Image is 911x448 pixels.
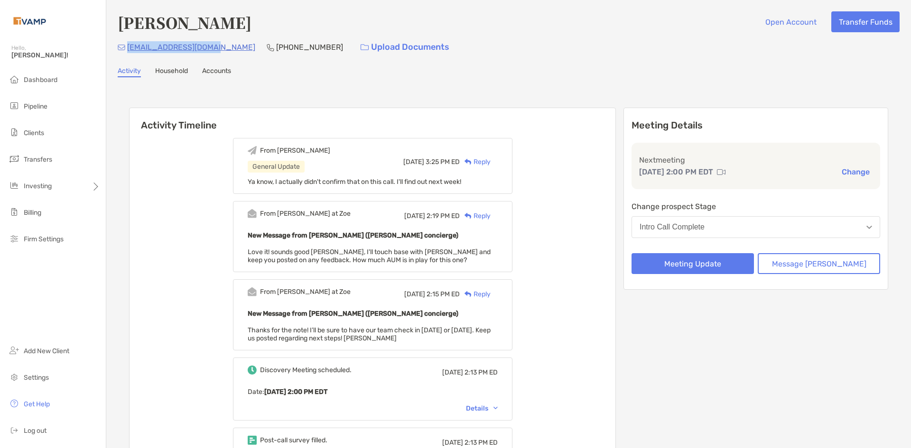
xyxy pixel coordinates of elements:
img: Reply icon [465,159,472,165]
img: communication type [717,168,725,176]
a: Household [155,67,188,77]
img: Event icon [248,209,257,218]
img: billing icon [9,206,20,218]
h6: Activity Timeline [130,108,615,131]
img: dashboard icon [9,73,20,85]
span: Firm Settings [24,235,64,243]
img: transfers icon [9,153,20,165]
div: Post-call survey filled. [260,436,327,444]
div: Discovery Meeting scheduled. [260,366,352,374]
p: [PHONE_NUMBER] [276,41,343,53]
a: Upload Documents [354,37,455,57]
button: Transfer Funds [831,11,900,32]
img: firm-settings icon [9,233,20,244]
div: Reply [460,289,491,299]
span: Get Help [24,400,50,408]
b: New Message from [PERSON_NAME] ([PERSON_NAME] concierge) [248,310,458,318]
span: 2:13 PM ED [465,368,498,376]
div: Reply [460,211,491,221]
span: 2:13 PM ED [465,439,498,447]
div: Details [466,404,498,412]
img: Zoe Logo [11,4,48,38]
span: Log out [24,427,46,435]
p: Change prospect Stage [632,201,880,212]
p: Date : [248,386,498,398]
button: Change [839,167,873,177]
img: Event icon [248,287,257,296]
button: Intro Call Complete [632,216,880,238]
img: Chevron icon [493,407,498,410]
span: Investing [24,182,52,190]
p: Meeting Details [632,119,880,131]
span: Billing [24,209,41,217]
img: Phone Icon [267,44,274,51]
span: [PERSON_NAME]! [11,51,100,59]
span: Ya know, I actually didn't confirm that on this call. I'll find out next week! [248,178,461,186]
div: Reply [460,157,491,167]
span: [DATE] [403,158,424,166]
img: investing icon [9,180,20,191]
span: 2:19 PM ED [427,212,460,220]
img: Open dropdown arrow [866,226,872,229]
span: Add New Client [24,347,69,355]
h4: [PERSON_NAME] [118,11,251,33]
button: Message [PERSON_NAME] [758,253,880,274]
span: Clients [24,129,44,137]
img: Event icon [248,436,257,445]
img: settings icon [9,371,20,383]
span: Love it! sounds good [PERSON_NAME], I'll touch base with [PERSON_NAME] and keep you posted on any... [248,248,491,264]
img: get-help icon [9,398,20,409]
img: button icon [361,44,369,51]
img: pipeline icon [9,100,20,111]
a: Activity [118,67,141,77]
img: logout icon [9,424,20,436]
span: 2:15 PM ED [427,290,460,298]
img: Event icon [248,366,257,375]
div: General Update [248,161,305,173]
p: [EMAIL_ADDRESS][DOMAIN_NAME] [127,41,255,53]
span: [DATE] [442,368,463,376]
span: Dashboard [24,76,57,84]
p: [DATE] 2:00 PM EDT [639,166,713,178]
div: From [PERSON_NAME] [260,146,330,155]
b: New Message from [PERSON_NAME] ([PERSON_NAME] concierge) [248,231,458,239]
button: Meeting Update [632,253,754,274]
span: [DATE] [404,290,425,298]
img: Email Icon [118,45,125,50]
img: Reply icon [465,291,472,297]
img: Event icon [248,146,257,155]
img: clients icon [9,127,20,138]
p: Next meeting [639,154,873,166]
span: 3:25 PM ED [426,158,460,166]
img: Reply icon [465,213,472,219]
span: [DATE] [442,439,463,447]
span: Transfers [24,155,52,164]
span: Pipeline [24,102,47,110]
div: From [PERSON_NAME] at Zoe [260,288,351,296]
img: add_new_client icon [9,345,20,356]
span: Thanks for the note! I’ll be sure to have our team check in [DATE] or [DATE]. Keep us posted rega... [248,326,491,342]
div: From [PERSON_NAME] at Zoe [260,210,351,218]
div: Intro Call Complete [640,223,705,231]
b: [DATE] 2:00 PM EDT [264,388,327,396]
a: Accounts [202,67,231,77]
span: Settings [24,374,49,382]
span: [DATE] [404,212,425,220]
button: Open Account [758,11,824,32]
